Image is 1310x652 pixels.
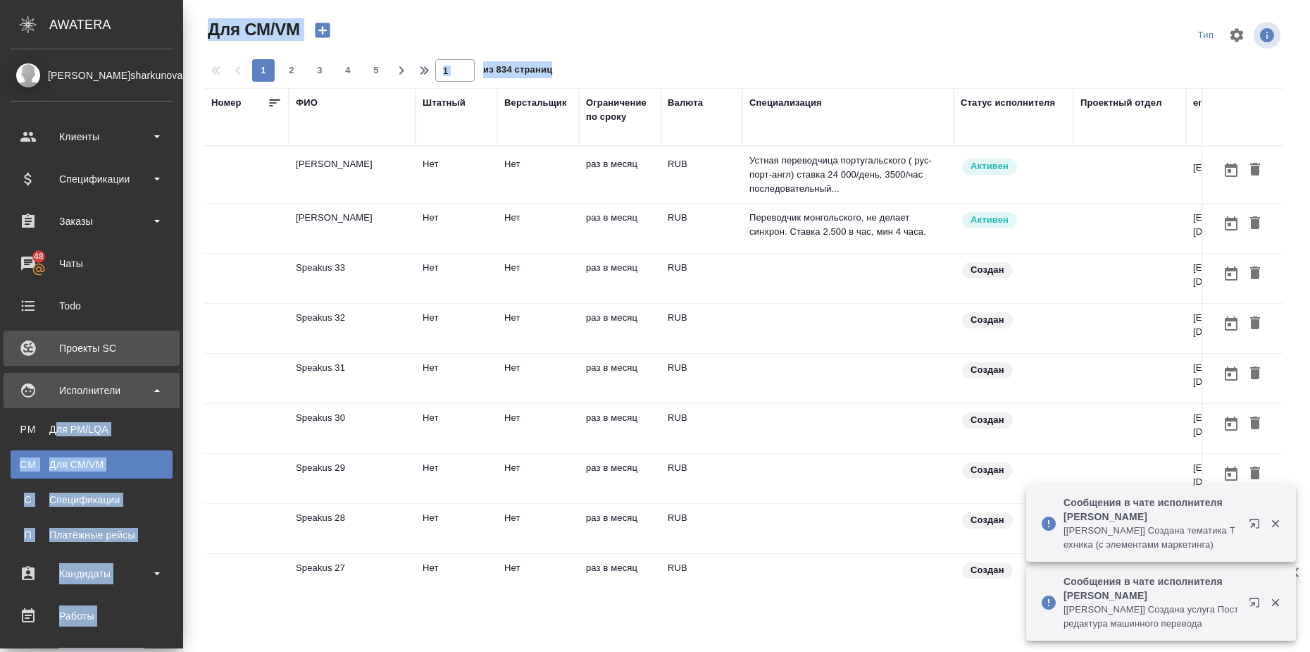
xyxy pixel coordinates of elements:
div: Чаты [11,253,173,274]
a: 48Чаты [4,246,180,281]
button: Открыть календарь загрузки [1219,157,1243,183]
td: Speakus 33 [289,254,416,303]
td: Нет [497,304,579,353]
p: Сообщения в чате исполнителя [PERSON_NAME] [1063,496,1240,524]
td: Нет [497,454,579,503]
a: ППлатёжные рейсы [11,521,173,549]
td: Нет [416,204,497,253]
td: RUB [661,150,742,199]
button: 2 [280,59,303,82]
td: Speakus 30 [289,404,416,453]
div: Рядовой исполнитель: назначай с учетом рейтинга [961,211,1066,230]
div: email [1193,96,1217,110]
div: Заказы [11,211,173,232]
div: Ограничение по сроку [586,96,654,124]
div: Клиенты [11,126,173,147]
button: Удалить [1243,411,1267,437]
td: [PERSON_NAME] [289,204,416,253]
button: Открыть в новой вкладке [1240,510,1274,543]
td: раз в месяц [579,150,661,199]
div: Спецификации [11,168,173,190]
p: [EMAIL_ADDRESS][DOMAIN_NAME] [1193,461,1299,489]
td: RUB [661,554,742,603]
td: Нет [497,354,579,403]
p: [EMAIL_ADDRESS][DOMAIN_NAME] [1193,311,1299,339]
td: RUB [661,504,742,553]
td: Нет [497,504,579,553]
button: Открыть календарь загрузки [1219,311,1243,337]
button: 3 [308,59,331,82]
td: Нет [497,404,579,453]
div: Спецификации [18,493,166,507]
td: Speakus 29 [289,454,416,503]
td: Нет [497,554,579,603]
button: Создать [306,18,339,42]
button: Открыть календарь загрузки [1219,461,1243,487]
button: 4 [337,59,359,82]
button: Открыть календарь загрузки [1219,211,1243,237]
button: Закрыть [1261,517,1290,530]
div: Платёжные рейсы [18,528,166,542]
td: [PERSON_NAME] [289,150,416,199]
td: Speakus 32 [289,304,416,353]
span: 5 [365,63,387,78]
td: раз в месяц [579,404,661,453]
button: 5 [365,59,387,82]
td: раз в месяц [579,354,661,403]
td: Нет [416,354,497,403]
div: [PERSON_NAME]sharkunova [11,68,173,83]
p: [EMAIL_ADDRESS][DOMAIN_NAME] [1193,361,1299,389]
td: Нет [416,150,497,199]
span: Посмотреть информацию [1254,22,1283,49]
p: [EMAIL_ADDRESS][DOMAIN_NAME] [1193,211,1299,239]
button: Удалить [1243,157,1267,183]
div: Специализация [749,96,822,110]
td: Нет [416,554,497,603]
div: Кандидаты [11,563,173,584]
div: Для CM/VM [18,457,166,472]
span: Для СМ/VM [204,18,300,41]
a: Todo [4,288,180,324]
p: Создан [971,513,1004,527]
td: Speakus 31 [289,354,416,403]
div: split button [1192,25,1220,47]
div: Todo [11,295,173,316]
a: ССпецификации [11,486,173,514]
td: RUB [661,204,742,253]
div: Проектный отдел [1080,96,1162,110]
p: [EMAIL_ADDRESS]... [1193,161,1284,175]
button: Удалить [1243,211,1267,237]
p: Создан [971,363,1004,377]
a: PMДля PM/LQA [11,415,173,443]
td: раз в месяц [579,304,661,353]
div: Работы [11,605,173,627]
span: Настроить таблицу [1220,18,1254,52]
a: Работы [4,598,180,634]
a: CMДля CM/VM [11,450,173,479]
div: Статус исполнителя [961,96,1055,110]
td: раз в месяц [579,204,661,253]
div: Исполнители [11,380,173,401]
td: Нет [416,454,497,503]
button: Открыть календарь загрузки [1219,361,1243,387]
td: раз в месяц [579,504,661,553]
p: Переводчик монгольского, не делает синхрон. Ставка 2.500 в час, мин 4 часа. [749,211,947,239]
td: Нет [416,254,497,303]
div: Для PM/LQA [18,422,166,436]
button: Открыть календарь загрузки [1219,411,1243,437]
td: Нет [416,404,497,453]
button: Удалить [1243,311,1267,337]
td: Speakus 28 [289,504,416,553]
div: Рядовой исполнитель: назначай с учетом рейтинга [961,157,1066,176]
p: Создан [971,413,1004,427]
p: Создан [971,263,1004,277]
td: Нет [497,204,579,253]
p: [EMAIL_ADDRESS][DOMAIN_NAME] [1193,411,1299,439]
a: Проекты SC [4,331,180,366]
td: раз в месяц [579,254,661,303]
td: раз в месяц [579,454,661,503]
button: Открыть в новой вкладке [1240,589,1274,622]
span: 3 [308,63,331,78]
p: Сообщения в чате исполнителя [PERSON_NAME] [1063,574,1240,603]
span: 4 [337,63,359,78]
